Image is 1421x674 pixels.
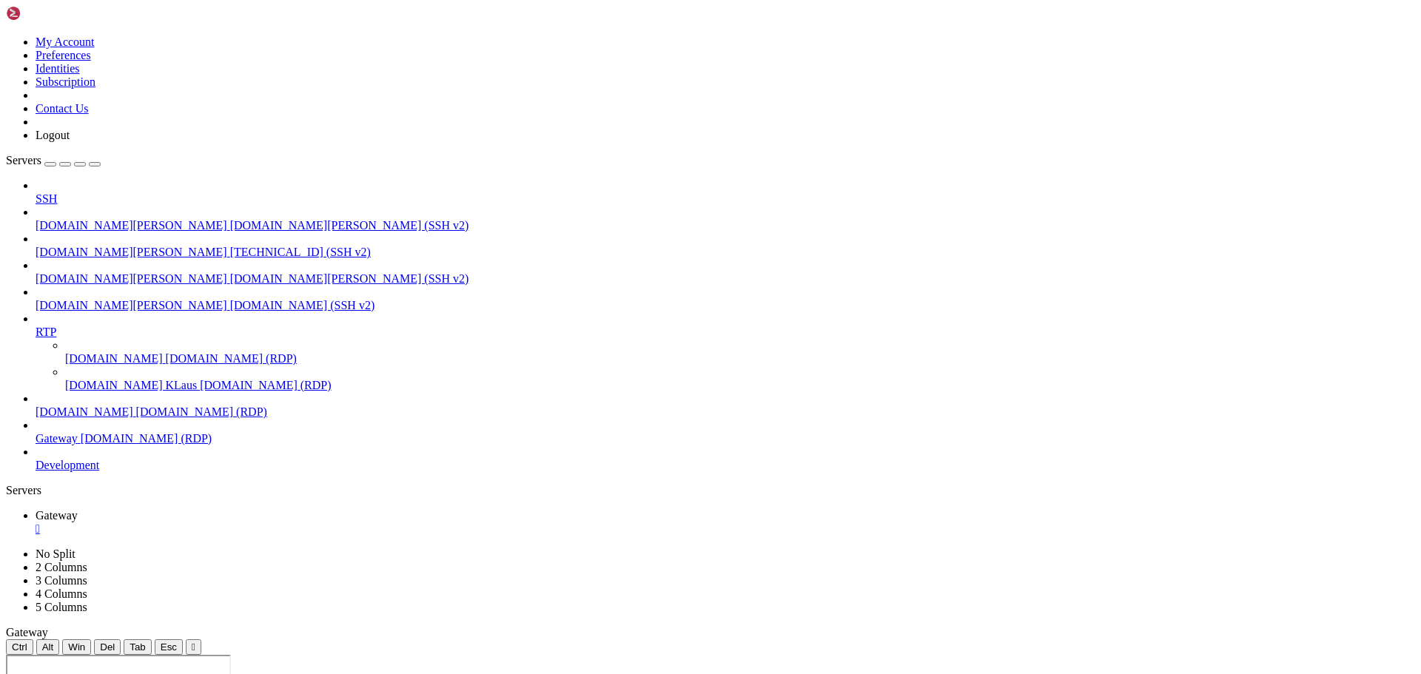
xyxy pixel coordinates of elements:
a: My Account [36,36,95,48]
span: [DOMAIN_NAME] (SSH v2) [230,299,375,311]
span: [DOMAIN_NAME][PERSON_NAME] [36,272,227,285]
a: 5 Columns [36,601,87,613]
a: 2 Columns [36,561,87,573]
li: [DOMAIN_NAME] KLaus [DOMAIN_NAME] (RDP) [65,365,1415,392]
a: SSH [36,192,1415,206]
a: Logout [36,129,70,141]
li: [DOMAIN_NAME][PERSON_NAME] [DOMAIN_NAME][PERSON_NAME] (SSH v2) [36,206,1415,232]
button: Esc [155,639,183,655]
span: [DOMAIN_NAME][PERSON_NAME] [36,219,227,232]
span: RTP [36,326,56,338]
img: Shellngn [6,6,91,21]
a: [DOMAIN_NAME] [DOMAIN_NAME] (RDP) [36,405,1415,419]
span: [DOMAIN_NAME] (RDP) [81,432,212,445]
a: No Split [36,547,75,560]
a: Contact Us [36,102,89,115]
a: [DOMAIN_NAME][PERSON_NAME] [DOMAIN_NAME][PERSON_NAME] (SSH v2) [36,219,1415,232]
span: Del [100,641,115,653]
a: Subscription [36,75,95,88]
a: RTP [36,326,1415,339]
span: Development [36,459,99,471]
span: Gateway [6,626,48,638]
a: [DOMAIN_NAME][PERSON_NAME] [TECHNICAL_ID] (SSH v2) [36,246,1415,259]
li: [DOMAIN_NAME][PERSON_NAME] [DOMAIN_NAME] (SSH v2) [36,286,1415,312]
a: Gateway [36,509,1415,536]
span: Gateway [36,432,78,445]
span: [DOMAIN_NAME] (RDP) [136,405,267,418]
span: [TECHNICAL_ID] (SSH v2) [230,246,371,258]
li: SSH [36,179,1415,206]
a: 4 Columns [36,587,87,600]
div:  [192,641,195,653]
button: Tab [124,639,152,655]
button:  [186,639,201,655]
li: Gateway [DOMAIN_NAME] (RDP) [36,419,1415,445]
span: [DOMAIN_NAME][PERSON_NAME] (SSH v2) [230,219,469,232]
button: Alt [36,639,60,655]
a: [DOMAIN_NAME][PERSON_NAME] [DOMAIN_NAME][PERSON_NAME] (SSH v2) [36,272,1415,286]
span: Win [68,641,85,653]
a: Preferences [36,49,91,61]
a: Development [36,459,1415,472]
span: Servers [6,154,41,166]
li: RTP [36,312,1415,392]
span: [DOMAIN_NAME][PERSON_NAME] [36,299,227,311]
a: Servers [6,154,101,166]
span: Ctrl [12,641,27,653]
li: [DOMAIN_NAME] [DOMAIN_NAME] (RDP) [65,339,1415,365]
span: [DOMAIN_NAME] (RDP) [166,352,297,365]
a: [DOMAIN_NAME] KLaus [DOMAIN_NAME] (RDP) [65,379,1415,392]
li: [DOMAIN_NAME] [DOMAIN_NAME] (RDP) [36,392,1415,419]
a: Gateway [DOMAIN_NAME] (RDP) [36,432,1415,445]
span: [DOMAIN_NAME] [65,352,163,365]
li: [DOMAIN_NAME][PERSON_NAME] [TECHNICAL_ID] (SSH v2) [36,232,1415,259]
a:  [36,522,1415,536]
div: Servers [6,484,1415,497]
li: Development [36,445,1415,472]
a: [DOMAIN_NAME] [DOMAIN_NAME] (RDP) [65,352,1415,365]
span: [DOMAIN_NAME] KLaus [65,379,197,391]
li: [DOMAIN_NAME][PERSON_NAME] [DOMAIN_NAME][PERSON_NAME] (SSH v2) [36,259,1415,286]
a: [DOMAIN_NAME][PERSON_NAME] [DOMAIN_NAME] (SSH v2) [36,299,1415,312]
span: Tab [130,641,146,653]
span: Alt [42,641,54,653]
span: Gateway [36,509,78,522]
a: Identities [36,62,80,75]
span: [DOMAIN_NAME][PERSON_NAME] [36,246,227,258]
button: Win [62,639,91,655]
span: SSH [36,192,57,205]
button: Ctrl [6,639,33,655]
span: [DOMAIN_NAME] [36,405,133,418]
button: Del [94,639,121,655]
span: [DOMAIN_NAME][PERSON_NAME] (SSH v2) [230,272,469,285]
a: 3 Columns [36,574,87,587]
span: [DOMAIN_NAME] (RDP) [200,379,331,391]
span: Esc [161,641,177,653]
